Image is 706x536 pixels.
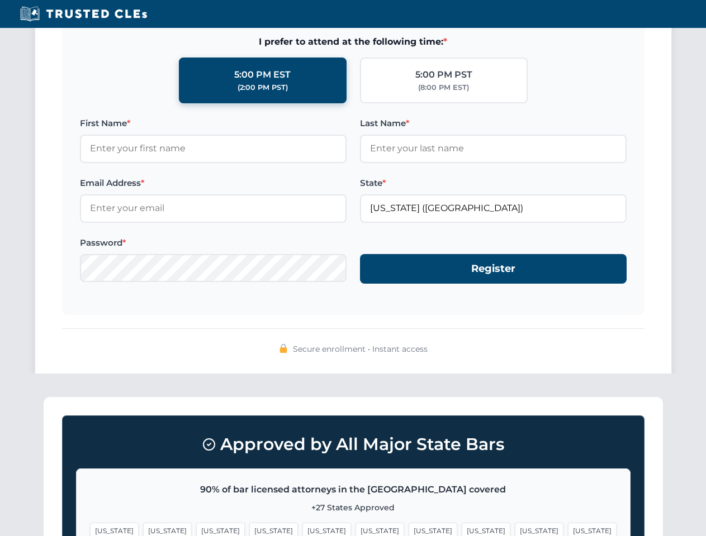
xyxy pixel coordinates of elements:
[360,135,627,162] input: Enter your last name
[76,429,631,460] h3: Approved by All Major State Bars
[80,236,347,250] label: Password
[80,135,347,162] input: Enter your first name
[80,35,627,49] span: I prefer to attend at the following time:
[80,117,347,130] label: First Name
[360,194,627,222] input: Florida (FL)
[80,176,347,190] label: Email Address
[360,176,627,190] label: State
[238,82,288,93] div: (2:00 PM PST)
[293,343,428,355] span: Secure enrollment • Instant access
[90,501,617,514] p: +27 States Approved
[415,68,472,82] div: 5:00 PM PST
[279,344,288,353] img: 🔒
[80,194,347,222] input: Enter your email
[234,68,291,82] div: 5:00 PM EST
[360,254,627,284] button: Register
[360,117,627,130] label: Last Name
[17,6,150,22] img: Trusted CLEs
[418,82,469,93] div: (8:00 PM EST)
[90,482,617,497] p: 90% of bar licensed attorneys in the [GEOGRAPHIC_DATA] covered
